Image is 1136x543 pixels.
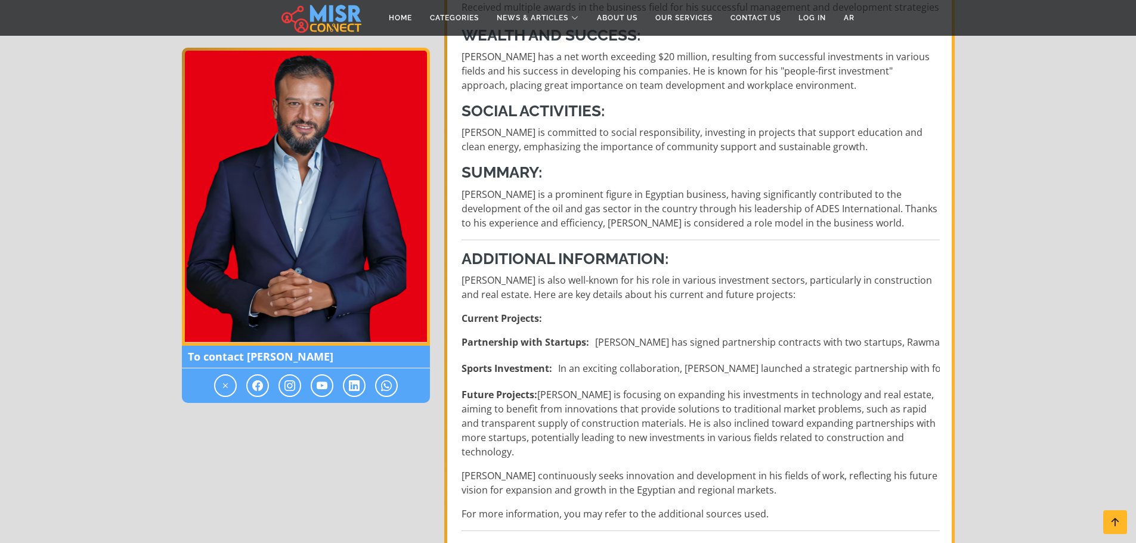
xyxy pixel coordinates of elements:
[462,163,940,182] h3: Summary:
[497,13,568,23] span: News & Articles
[462,388,537,401] strong: Future Projects:
[462,102,940,120] h3: Social Activities:
[462,273,940,302] p: [PERSON_NAME] is also well-known for his role in various investment sectors, particularly in cons...
[182,346,430,368] span: To contact [PERSON_NAME]
[790,7,835,29] a: Log in
[462,312,542,325] strong: Current Projects:
[462,335,589,349] strong: Partnership with Startups:
[488,7,588,29] a: News & Articles
[182,48,430,346] img: Ayman Mamdouh Abbas
[462,125,940,154] p: [PERSON_NAME] is committed to social responsibility, investing in projects that support education...
[462,507,940,521] p: For more information, you may refer to the additional sources used.
[462,49,940,92] p: [PERSON_NAME] has a net worth exceeding $20 million, resulting from successful investments in var...
[421,7,488,29] a: Categories
[462,387,940,459] p: [PERSON_NAME] is focusing on expanding his investments in technology and real estate, aiming to b...
[462,468,940,497] p: [PERSON_NAME] continuously seeks innovation and development in his fields of work, reflecting his...
[588,7,646,29] a: About Us
[281,3,361,33] img: main.misr_connect
[462,361,940,376] li: In an exciting collaboration, [PERSON_NAME] launched a strategic partnership with former [DEMOGRA...
[462,361,552,376] strong: Sports Investment:
[835,7,863,29] a: AR
[462,335,940,349] li: [PERSON_NAME] has signed partnership contracts with two startups, Rawmart and Mrkoon, which parti...
[722,7,790,29] a: Contact Us
[380,7,421,29] a: Home
[462,187,940,230] p: [PERSON_NAME] is a prominent figure in Egyptian business, having significantly contributed to the...
[646,7,722,29] a: Our Services
[462,250,940,268] h3: Additional Information:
